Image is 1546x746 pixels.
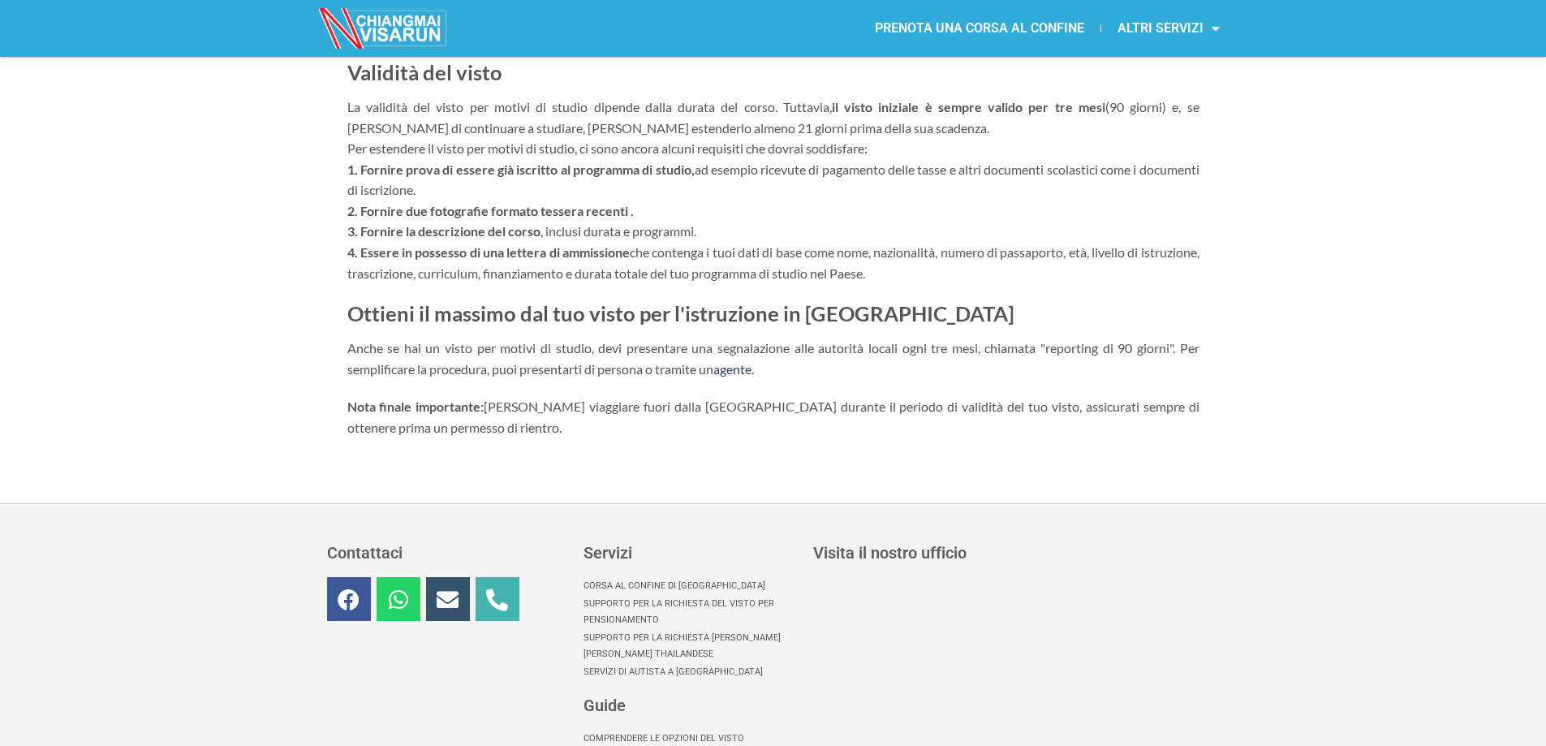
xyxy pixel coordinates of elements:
font: Guide [584,696,626,715]
nav: Menu [773,10,1236,47]
font: Corsa al confine di [GEOGRAPHIC_DATA] [584,580,765,591]
a: agente [713,361,751,377]
a: Servizi di autista a [GEOGRAPHIC_DATA] [584,663,797,681]
font: il visto iniziale è sempre valido per tre mesi [832,99,1105,114]
font: Servizi di autista a [GEOGRAPHIC_DATA] [584,666,763,677]
font: 1. Fornire prova di essere già iscritto al programma di studio, [347,162,695,177]
a: ALTRI SERVIZI [1101,10,1236,47]
font: ALTRI SERVIZI [1118,20,1204,36]
nav: Menu [584,577,797,681]
font: ad esempio ricevute di pagamento delle tasse e altri documenti scolastici come i documenti di isc... [347,162,1199,198]
font: Contattaci [327,543,403,563]
font: PRENOTA UNA CORSA AL CONFINE [875,20,1084,36]
font: Ottieni il massimo dal tuo visto per l'istruzione in [GEOGRAPHIC_DATA] [347,301,1014,326]
font: Supporto per la richiesta del visto per pensionamento [584,598,774,625]
a: Supporto per la richiesta [PERSON_NAME] [PERSON_NAME] thailandese [584,629,797,663]
font: Visita il nostro ufficio [813,543,967,563]
font: 4. Essere in possesso di una lettera di ammissione [347,244,630,260]
a: Corsa al confine di [GEOGRAPHIC_DATA] [584,577,797,595]
font: 3. Fornire la descrizione del corso [347,223,540,239]
font: Nota finale importante: [347,399,484,414]
font: Per estendere il visto per motivi di studio, ci sono ancora alcuni requisiti che dovrai soddisfare: [347,140,868,156]
font: [PERSON_NAME] viaggiare fuori dalla [GEOGRAPHIC_DATA] durante il periodo di validità del tuo vist... [347,399,1199,435]
font: 2. Fornire due fotografie formato tessera recenti . [347,203,634,218]
a: Supporto per la richiesta del visto per pensionamento [584,595,797,629]
font: . [751,361,754,377]
a: PRENOTA UNA CORSA AL CONFINE [859,10,1100,47]
font: Supporto per la richiesta [PERSON_NAME] [PERSON_NAME] thailandese [584,632,781,659]
font: , inclusi durata e programmi. [540,223,696,239]
font: Validità del visto [347,60,502,84]
font: che contenga i tuoi dati di base come nome, nazionalità, numero di passaporto, età, livello di is... [347,244,1199,281]
font: La validità del visto per motivi di studio dipende dalla durata del corso. Tuttavia, [347,99,832,114]
font: (90 giorni) e, se [PERSON_NAME] di continuare a studiare, [PERSON_NAME] estenderlo almeno 21 gior... [347,99,1199,136]
font: Anche se hai un visto per motivi di studio, devi presentare una segnalazione alle autorità locali... [347,340,1199,377]
font: Servizi [584,543,632,563]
